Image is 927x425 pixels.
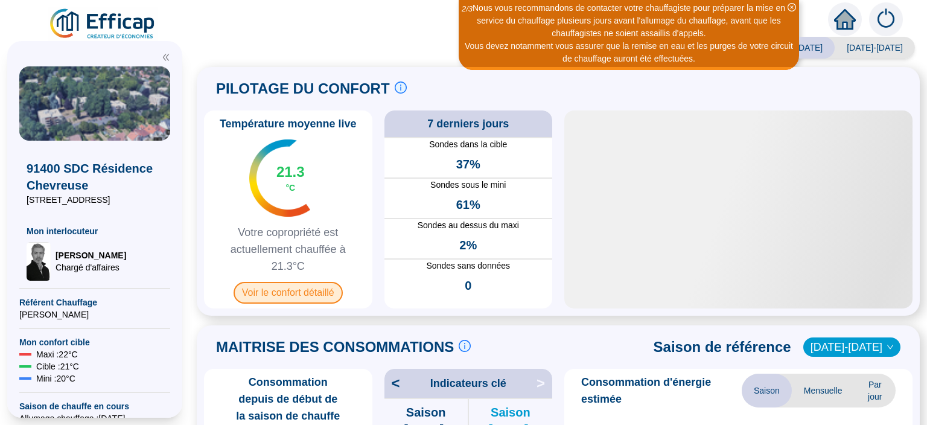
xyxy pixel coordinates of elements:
[456,156,480,173] span: 37%
[249,139,310,217] img: indicateur températures
[788,3,796,11] span: close-circle
[162,53,170,62] span: double-left
[27,160,163,194] span: 91400 SDC Résidence Chevreuse
[887,344,894,351] span: down
[456,196,480,213] span: 61%
[27,225,163,237] span: Mon interlocuteur
[459,340,471,352] span: info-circle
[285,182,295,194] span: °C
[462,4,473,13] i: 2 / 3
[581,374,742,407] span: Consommation d'énergie estimée
[384,260,553,272] span: Sondes sans données
[209,374,368,424] span: Consommation depuis de début de la saison de chauffe
[869,2,903,36] img: alerts
[56,261,126,273] span: Chargé d'affaires
[430,375,506,392] span: Indicateurs clé
[384,374,400,393] span: <
[654,337,791,357] span: Saison de référence
[36,360,79,372] span: Cible : 21 °C
[19,400,170,412] span: Saison de chauffe en cours
[19,296,170,308] span: Référent Chauffage
[834,8,856,30] span: home
[465,277,471,294] span: 0
[384,179,553,191] span: Sondes sous le mini
[811,338,893,356] span: 2022-2023
[19,308,170,321] span: [PERSON_NAME]
[427,115,509,132] span: 7 derniers jours
[36,372,75,385] span: Mini : 20 °C
[395,81,407,94] span: info-circle
[19,412,170,424] span: Allumage chauffage : [DATE]
[56,249,126,261] span: [PERSON_NAME]
[742,374,792,407] span: Saison
[276,162,305,182] span: 21.3
[209,224,368,275] span: Votre copropriété est actuellement chauffée à 21.3°C
[384,138,553,151] span: Sondes dans la cible
[27,194,163,206] span: [STREET_ADDRESS]
[384,219,553,232] span: Sondes au dessus du maxi
[537,374,552,393] span: >
[234,282,343,304] span: Voir le confort détaillé
[27,242,51,281] img: Chargé d'affaires
[19,336,170,348] span: Mon confort cible
[460,40,797,65] div: Vous devez notamment vous assurer que la remise en eau et les purges de votre circuit de chauffag...
[216,337,454,357] span: MAITRISE DES CONSOMMATIONS
[855,374,896,407] span: Par jour
[835,37,915,59] span: [DATE]-[DATE]
[48,7,158,41] img: efficap energie logo
[36,348,78,360] span: Maxi : 22 °C
[460,2,797,40] div: Nous vous recommandons de contacter votre chauffagiste pour préparer la mise en service du chauff...
[459,237,477,254] span: 2%
[216,79,390,98] span: PILOTAGE DU CONFORT
[792,374,855,407] span: Mensuelle
[212,115,364,132] span: Température moyenne live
